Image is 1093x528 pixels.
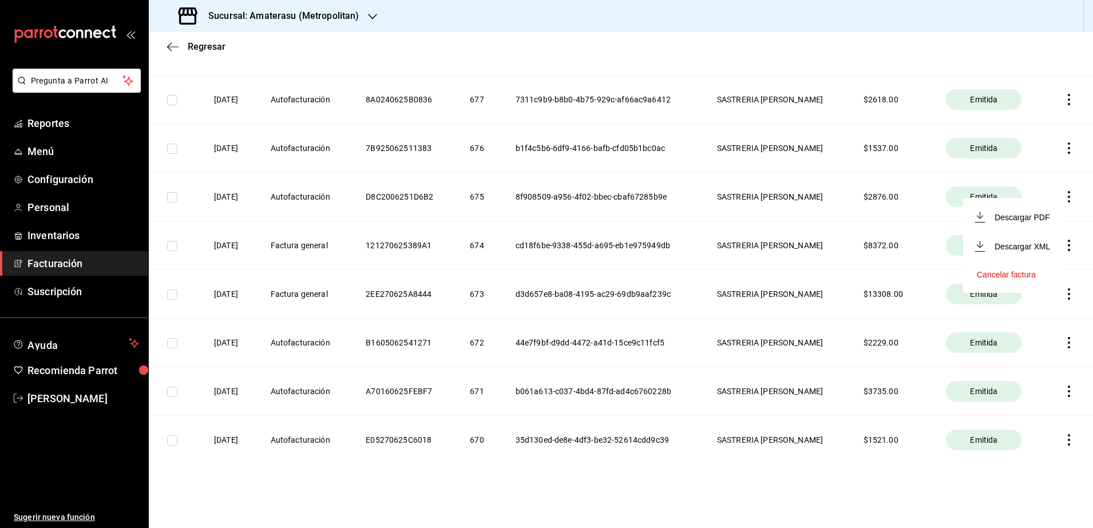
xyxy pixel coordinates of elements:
div: Descargar PDF [995,213,1050,222]
button: Descargar XML [977,241,1050,252]
button: Cancelar factura [977,270,1036,279]
button: Descargar PDF [977,212,1050,223]
div: Descargar XML [995,242,1050,251]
